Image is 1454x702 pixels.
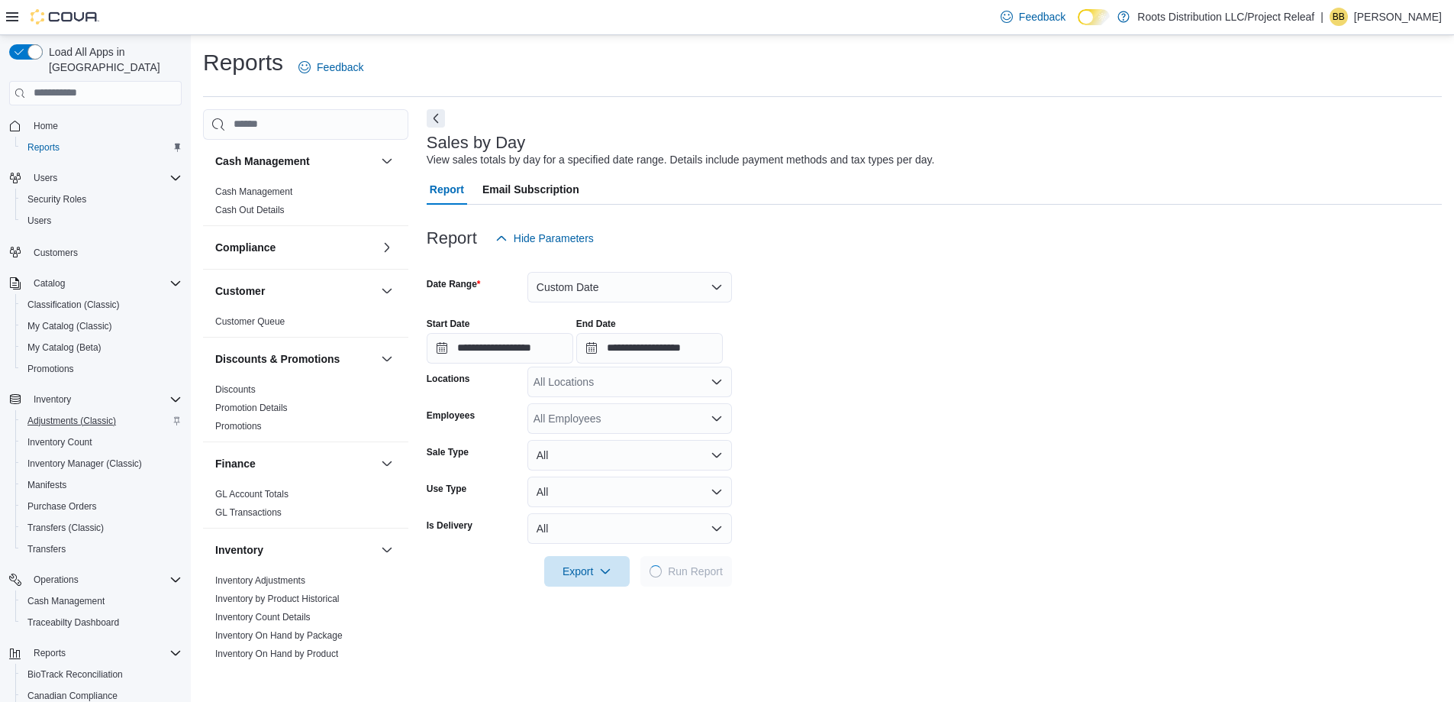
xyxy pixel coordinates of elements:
[215,507,282,518] a: GL Transactions
[378,541,396,559] button: Inventory
[27,274,71,293] button: Catalog
[27,390,77,409] button: Inventory
[3,273,188,294] button: Catalog
[215,283,375,299] button: Customer
[27,341,102,354] span: My Catalog (Beta)
[21,412,182,430] span: Adjustments (Classic)
[21,433,182,451] span: Inventory Count
[27,458,142,470] span: Inventory Manager (Classic)
[21,296,182,314] span: Classification (Classic)
[27,320,112,332] span: My Catalog (Classic)
[215,316,285,327] a: Customer Queue
[482,174,579,205] span: Email Subscription
[215,351,340,367] h3: Discounts & Promotions
[215,542,263,558] h3: Inventory
[15,453,188,474] button: Inventory Manager (Classic)
[21,212,182,230] span: Users
[527,477,732,507] button: All
[27,244,84,262] a: Customers
[27,169,63,187] button: Users
[27,616,119,629] span: Traceabilty Dashboard
[215,629,343,642] span: Inventory On Hand by Package
[34,120,58,132] span: Home
[21,592,111,610] a: Cash Management
[15,496,188,517] button: Purchase Orders
[215,421,262,432] a: Promotions
[427,278,481,290] label: Date Range
[1078,25,1078,26] span: Dark Mode
[215,488,289,500] span: GL Account Totals
[21,455,148,473] a: Inventory Manager (Classic)
[215,186,292,198] span: Cash Management
[1078,9,1110,25] input: Dark Mode
[215,594,340,604] a: Inventory by Product Historical
[215,154,310,169] h3: Cash Management
[15,432,188,453] button: Inventory Count
[27,169,182,187] span: Users
[215,574,305,587] span: Inventory Adjustments
[711,376,723,388] button: Open list of options
[34,393,71,406] span: Inventory
[27,274,182,293] span: Catalog
[215,648,338,660] span: Inventory On Hand by Product
[427,134,526,152] h3: Sales by Day
[215,542,375,558] button: Inventory
[427,152,935,168] div: View sales totals by day for a specified date range. Details include payment methods and tax type...
[21,317,118,335] a: My Catalog (Classic)
[21,613,182,632] span: Traceabilty Dashboard
[21,540,72,558] a: Transfers
[21,296,126,314] a: Classification (Classic)
[27,116,182,135] span: Home
[27,242,182,261] span: Customers
[15,590,188,612] button: Cash Management
[215,384,256,395] a: Discounts
[647,563,664,580] span: Loading
[21,190,182,209] span: Security Roles
[21,665,182,684] span: BioTrack Reconciliation
[215,315,285,328] span: Customer Queue
[215,593,340,605] span: Inventory by Product Historical
[215,611,311,623] span: Inventory Count Details
[427,519,472,532] label: Is Delivery
[21,519,110,537] a: Transfers (Classic)
[427,409,475,422] label: Employees
[21,138,66,157] a: Reports
[427,109,445,128] button: Next
[3,642,188,664] button: Reports
[215,383,256,396] span: Discounts
[215,283,265,299] h3: Customer
[21,540,182,558] span: Transfers
[215,575,305,586] a: Inventory Adjustments
[1019,9,1066,24] span: Feedback
[1354,8,1442,26] p: [PERSON_NAME]
[21,433,98,451] a: Inventory Count
[1137,8,1314,26] p: Roots Distribution LLC/Project Releaf
[3,167,188,189] button: Users
[34,647,66,659] span: Reports
[15,210,188,231] button: Users
[15,539,188,560] button: Transfers
[215,240,276,255] h3: Compliance
[215,489,289,500] a: GL Account Totals
[21,665,129,684] a: BioTrack Reconciliation
[215,456,256,471] h3: Finance
[27,141,60,154] span: Reports
[21,190,92,209] a: Security Roles
[21,613,125,632] a: Traceabilty Dashboard
[15,315,188,337] button: My Catalog (Classic)
[27,215,51,227] span: Users
[668,564,723,579] span: Run Report
[27,668,123,681] span: BioTrack Reconciliation
[15,474,188,496] button: Manifests
[527,440,732,471] button: All
[711,412,723,425] button: Open list of options
[15,664,188,685] button: BioTrack Reconciliation
[203,380,408,442] div: Discounts & Promotions
[15,612,188,633] button: Traceabilty Dashboard
[215,204,285,216] span: Cash Out Details
[215,186,292,197] a: Cash Management
[27,415,116,427] span: Adjustments (Classic)
[27,595,105,607] span: Cash Management
[427,446,469,458] label: Sale Type
[43,44,182,75] span: Load All Apps in [GEOGRAPHIC_DATA]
